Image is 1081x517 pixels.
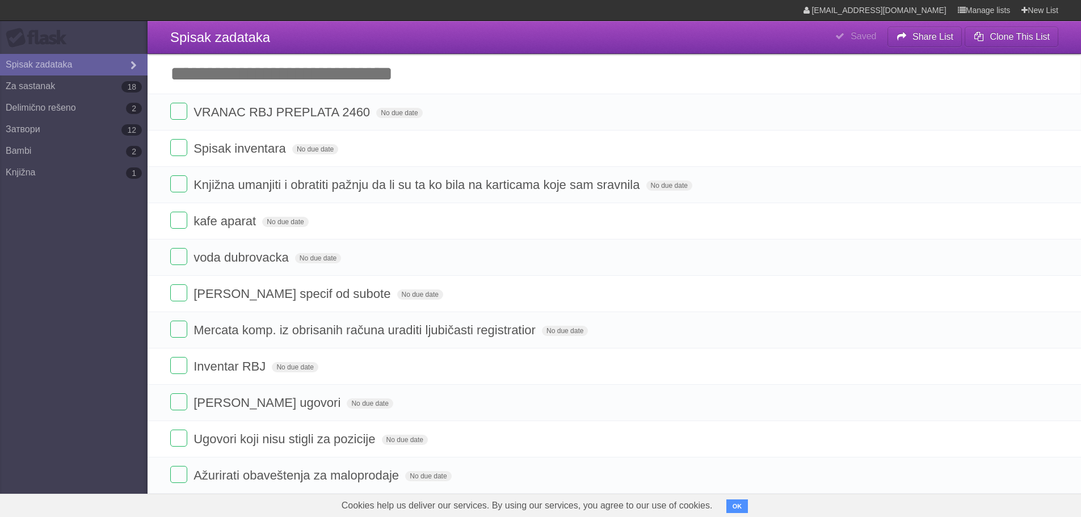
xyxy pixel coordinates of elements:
b: 2 [126,146,142,157]
button: OK [726,499,748,513]
b: 2 [126,103,142,114]
label: Done [170,430,187,447]
span: Inventar RBJ [194,359,268,373]
label: Done [170,139,187,156]
b: Share List [912,32,953,41]
span: No due date [347,398,393,409]
label: Done [170,321,187,338]
span: Cookies help us deliver our services. By using our services, you agree to our use of cookies. [330,494,724,517]
b: 12 [121,124,142,136]
span: Knjižna umanjiti i obratiti pažnju da li su ta ko bila na karticama koje sam sravnila [194,178,642,192]
span: Spisak inventara [194,141,289,155]
button: Share List [887,27,962,47]
span: Ažurirati obaveštenja za maloprodaje [194,468,402,482]
button: Clone This List [965,27,1058,47]
span: No due date [646,180,692,191]
label: Done [170,357,187,374]
span: Mercata komp. iz obrisanih računa uraditi ljubičasti registratior [194,323,539,337]
label: Done [170,175,187,192]
label: Done [170,212,187,229]
b: 1 [126,167,142,179]
span: No due date [272,362,318,372]
span: No due date [397,289,443,300]
span: kafe aparat [194,214,259,228]
span: No due date [376,108,422,118]
span: voda dubrovacka [194,250,292,264]
label: Done [170,393,187,410]
label: Done [170,466,187,483]
span: Spisak zadataka [170,30,270,45]
b: Clone This List [990,32,1050,41]
span: [PERSON_NAME] ugovori [194,396,343,410]
div: Flask [6,28,74,48]
span: [PERSON_NAME] specif od subote [194,287,393,301]
label: Done [170,284,187,301]
span: No due date [262,217,308,227]
b: Saved [851,31,876,41]
span: Ugovori koji nisu stigli za pozicije [194,432,378,446]
b: 18 [121,81,142,93]
span: No due date [292,144,338,154]
span: VRANAC RBJ PREPLATA 2460 [194,105,373,119]
span: No due date [405,471,451,481]
label: Done [170,103,187,120]
label: Done [170,248,187,265]
span: No due date [542,326,588,336]
span: No due date [295,253,341,263]
span: No due date [382,435,428,445]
